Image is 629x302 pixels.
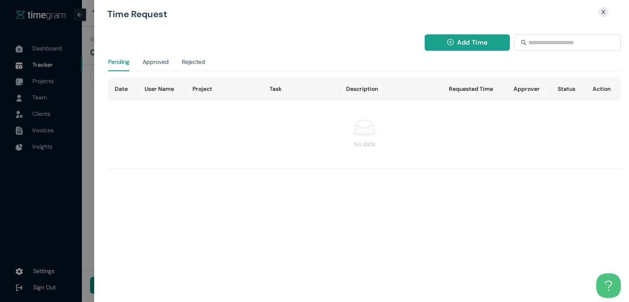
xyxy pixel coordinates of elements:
th: User Name [138,78,186,100]
iframe: Toggle Customer Support [596,273,621,298]
th: Task [263,78,340,100]
th: Project [186,78,263,100]
span: Add Time [457,37,487,47]
span: search [521,40,527,45]
h1: Time Request [107,10,531,19]
span: close [601,9,606,15]
button: Close [596,7,611,18]
th: Action [586,78,621,100]
div: Approved [143,57,169,66]
span: plus-circle [447,39,454,47]
th: Status [551,78,586,100]
th: Description [339,78,442,100]
th: Requested Time [442,78,507,100]
div: Pending [108,57,129,66]
button: plus-circleAdd Time [425,34,510,51]
th: Date [108,78,138,100]
div: Rejected [182,57,205,66]
div: No data [115,140,614,149]
th: Approver [507,78,551,100]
